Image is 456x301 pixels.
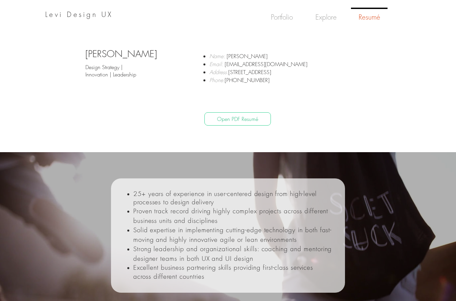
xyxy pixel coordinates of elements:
[85,48,172,60] h2: [PERSON_NAME]
[133,245,332,263] span: Strong leadership and organizational skills: coaching and mentoring designer teams in both UX and...
[259,8,304,21] a: Portfolio
[209,76,225,84] span: Phone:
[133,207,328,225] span: Proven track record driving highly complex projects across different business units and disciplines
[85,63,142,78] p: Design Strategy | Innovation | Leadership
[356,9,383,27] p: Resumé
[268,8,295,27] p: Portfolio
[133,263,313,281] span: Excellent business partnering skills providing first-class services across different countries
[45,10,113,19] a: Levi Design UX
[133,189,317,206] span: 5+ years of experience in user-centered design from high-level processes to design delivery
[133,226,332,244] span: Solid expertise in implementing cutting-edge technology in both fast-moving and highly innovative...
[209,68,271,76] span: [STREET_ADDRESS]​​
[225,60,307,68] a: [EMAIL_ADDRESS][DOMAIN_NAME]
[217,115,258,123] span: Open PDF Resumé
[209,60,223,68] span: Email:
[204,112,271,126] a: Open PDF Resumé
[209,52,268,60] span: [PERSON_NAME]
[304,8,348,21] a: Explore
[133,189,138,198] span: 2
[259,8,391,21] nav: Site
[348,8,391,21] a: Resumé
[313,8,339,27] p: Explore
[209,76,270,84] span: [PHONE_NUMBER]
[209,68,228,76] span: Address:
[209,52,225,60] span: Name:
